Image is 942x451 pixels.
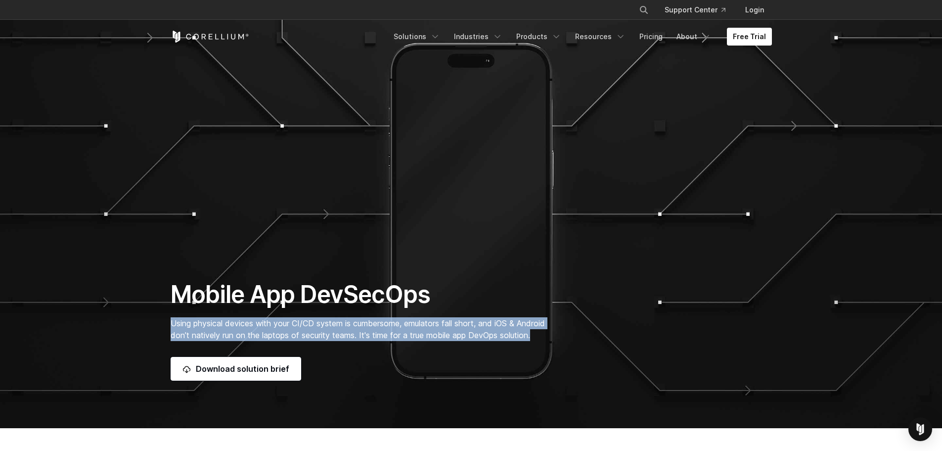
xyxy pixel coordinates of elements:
button: Search [635,1,653,19]
div: Navigation Menu [627,1,772,19]
a: Solutions [388,28,446,46]
div: Navigation Menu [388,28,772,46]
a: Support Center [657,1,733,19]
a: Products [510,28,567,46]
a: Industries [448,28,508,46]
div: Open Intercom Messenger [908,417,932,441]
a: Login [737,1,772,19]
a: Free Trial [727,28,772,46]
a: Pricing [633,28,669,46]
h1: Mobile App DevSecOps [171,280,565,309]
a: Download solution brief [171,357,301,381]
a: About [671,28,717,46]
a: Resources [569,28,631,46]
span: Using physical devices with your CI/CD system is cumbersome, emulators fall short, and iOS & Andr... [171,318,545,340]
a: Corellium Home [171,31,249,43]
